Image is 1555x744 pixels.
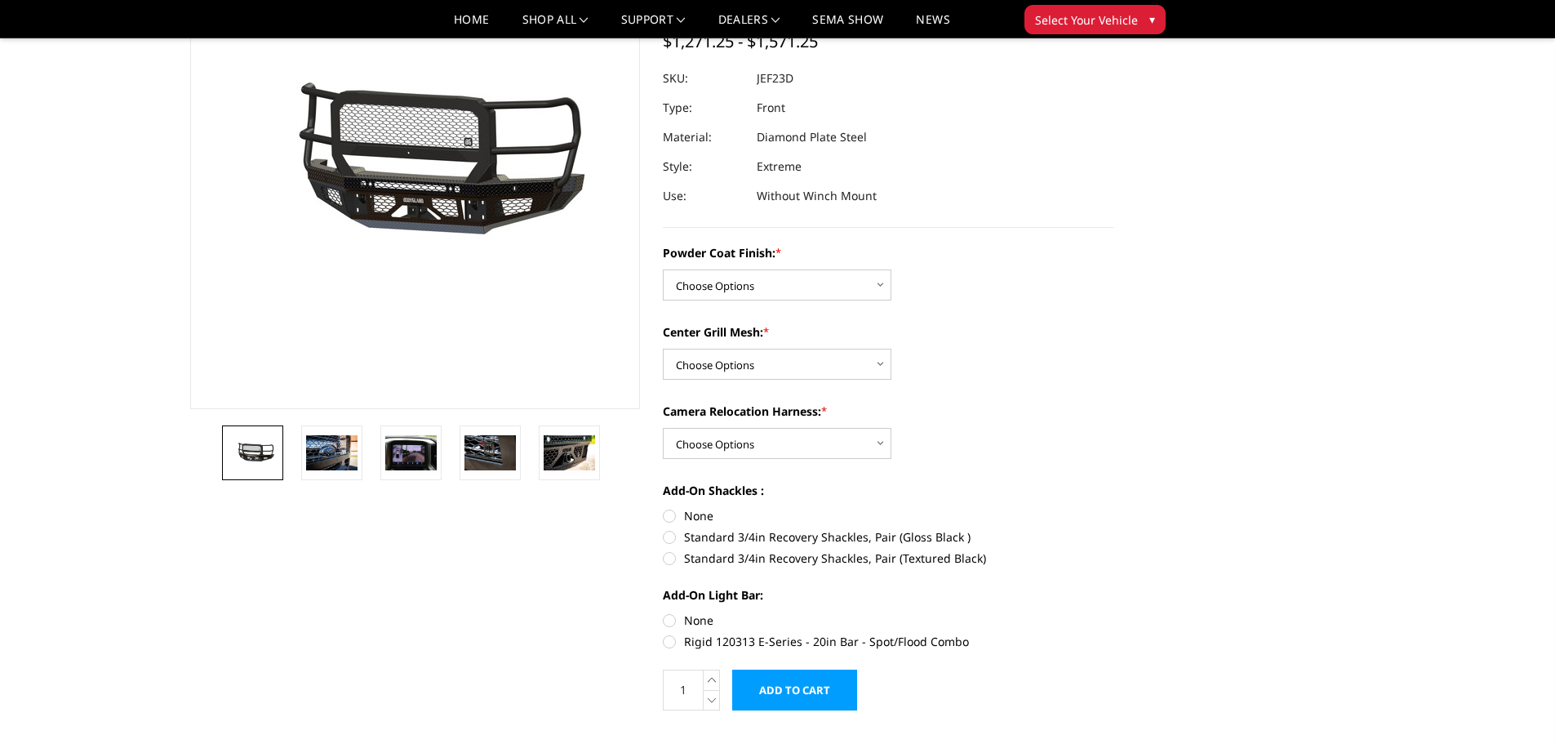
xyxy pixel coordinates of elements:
a: SEMA Show [812,14,883,38]
label: None [663,612,1113,629]
label: None [663,507,1113,524]
img: 2023-2026 Ford F450-550 - FT Series - Extreme Front Bumper [464,435,516,470]
dt: SKU: [663,64,744,93]
a: shop all [522,14,589,38]
iframe: Chat Widget [1473,666,1555,744]
span: Select Your Vehicle [1035,11,1138,29]
a: Home [454,14,489,38]
dd: Extreme [757,152,802,181]
label: Center Grill Mesh: [663,323,1113,341]
dt: Use: [663,181,744,211]
input: Add to Cart [732,670,857,711]
dt: Style: [663,152,744,181]
label: Standard 3/4in Recovery Shackles, Pair (Gloss Black ) [663,528,1113,546]
dd: JEF23D [757,64,793,93]
img: 2023-2026 Ford F450-550 - FT Series - Extreme Front Bumper [227,441,278,465]
span: $1,271.25 - $1,571.25 [663,30,818,52]
dt: Material: [663,123,744,152]
label: Powder Coat Finish: [663,244,1113,261]
span: ▾ [1149,11,1155,28]
a: News [916,14,949,38]
dd: Without Winch Mount [757,181,877,211]
label: Standard 3/4in Recovery Shackles, Pair (Textured Black) [663,550,1113,567]
dt: Type: [663,93,744,123]
a: Support [621,14,686,38]
button: Select Your Vehicle [1024,5,1166,34]
dd: Diamond Plate Steel [757,123,867,152]
label: Camera Relocation Harness: [663,403,1113,420]
label: Rigid 120313 E-Series - 20in Bar - Spot/Flood Combo [663,633,1113,650]
a: Dealers [718,14,780,38]
dd: Front [757,93,785,123]
img: 2023-2026 Ford F450-550 - FT Series - Extreme Front Bumper [306,435,358,470]
label: Add-On Shackles : [663,482,1113,499]
img: 2023-2026 Ford F450-550 - FT Series - Extreme Front Bumper [544,435,595,470]
label: Add-On Light Bar: [663,586,1113,604]
img: Clear View Camera: Relocate your front camera and keep the functionality completely. [385,435,437,470]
